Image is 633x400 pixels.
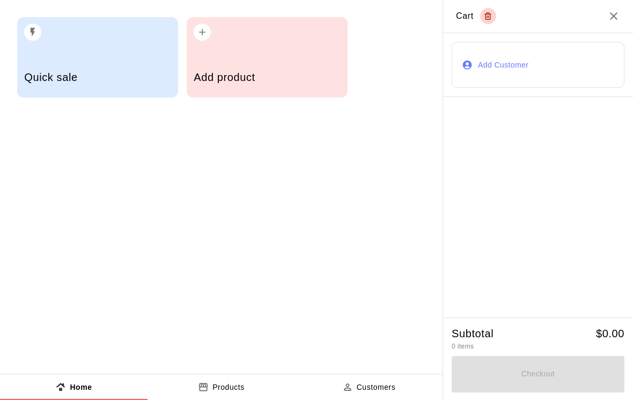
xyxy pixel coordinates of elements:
[456,8,496,24] div: Cart
[24,70,171,85] h5: Quick sale
[357,382,396,393] p: Customers
[452,343,474,350] span: 0 items
[212,382,245,393] p: Products
[452,327,494,341] h5: Subtotal
[480,8,496,24] button: Empty cart
[452,42,624,88] button: Add Customer
[70,382,92,393] p: Home
[17,17,178,98] button: Quick sale
[596,327,624,341] h5: $ 0.00
[187,17,348,98] button: Add product
[194,70,340,85] h5: Add product
[607,10,620,23] button: Close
